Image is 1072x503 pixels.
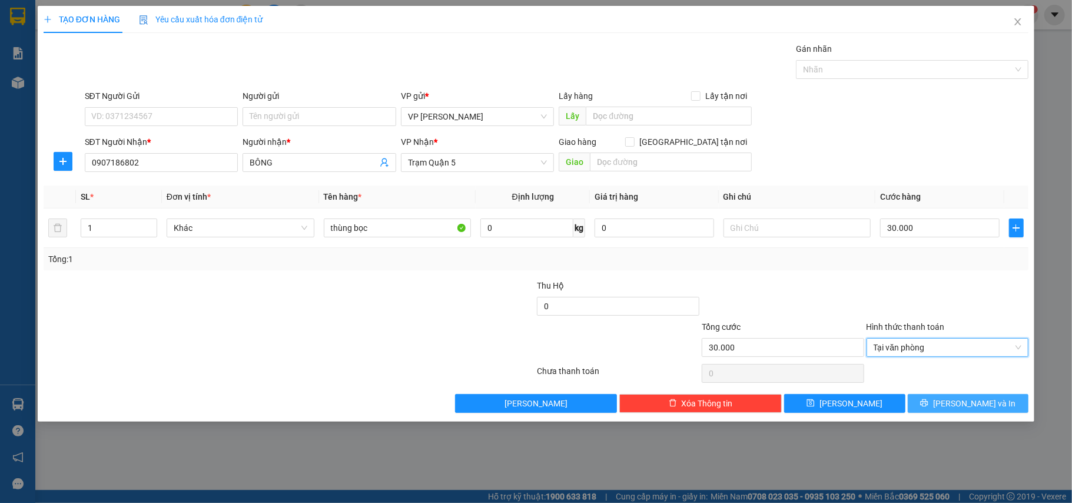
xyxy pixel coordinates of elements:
[139,15,263,24] span: Yêu cầu xuất hóa đơn điện tử
[48,219,67,237] button: delete
[723,219,871,237] input: Ghi Chú
[784,394,905,413] button: save[PERSON_NAME]
[682,397,733,410] span: Xóa Thông tin
[619,394,782,413] button: deleteXóa Thông tin
[559,153,590,171] span: Giao
[867,322,945,332] label: Hình thức thanh toán
[48,253,414,266] div: Tổng: 1
[85,135,238,148] div: SĐT Người Nhận
[586,107,752,125] input: Dọc đường
[324,219,472,237] input: VD: Bàn, Ghế
[701,90,752,102] span: Lấy tận nơi
[54,157,72,166] span: plus
[139,15,148,25] img: icon
[933,397,1015,410] span: [PERSON_NAME] và In
[880,192,921,201] span: Cước hàng
[573,219,585,237] span: kg
[44,15,52,24] span: plus
[380,158,389,167] span: user-add
[243,135,396,148] div: Người nhận
[819,397,882,410] span: [PERSON_NAME]
[243,90,396,102] div: Người gửi
[590,153,752,171] input: Dọc đường
[401,137,434,147] span: VP Nhận
[635,135,752,148] span: [GEOGRAPHIC_DATA] tận nơi
[536,365,701,385] div: Chưa thanh toán
[595,219,713,237] input: 0
[324,192,362,201] span: Tên hàng
[408,108,547,125] span: VP Bạc Liêu
[796,44,832,54] label: Gán nhãn
[559,137,596,147] span: Giao hàng
[920,399,928,408] span: printer
[807,399,815,408] span: save
[512,192,554,201] span: Định lượng
[401,90,555,102] div: VP gửi
[559,91,593,101] span: Lấy hàng
[702,322,741,332] span: Tổng cước
[908,394,1029,413] button: printer[PERSON_NAME] và In
[408,154,547,171] span: Trạm Quận 5
[85,90,238,102] div: SĐT Người Gửi
[874,339,1022,356] span: Tại văn phòng
[455,394,618,413] button: [PERSON_NAME]
[595,192,638,201] span: Giá trị hàng
[44,15,120,24] span: TẠO ĐƠN HÀNG
[719,186,876,209] th: Ghi chú
[54,152,72,171] button: plus
[669,399,677,408] span: delete
[81,192,90,201] span: SL
[1001,6,1034,39] button: Close
[167,192,211,201] span: Đơn vị tính
[1013,17,1023,27] span: close
[174,219,307,237] span: Khác
[559,107,586,125] span: Lấy
[1009,219,1024,237] button: plus
[537,281,564,290] span: Thu Hộ
[505,397,567,410] span: [PERSON_NAME]
[1010,223,1024,233] span: plus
